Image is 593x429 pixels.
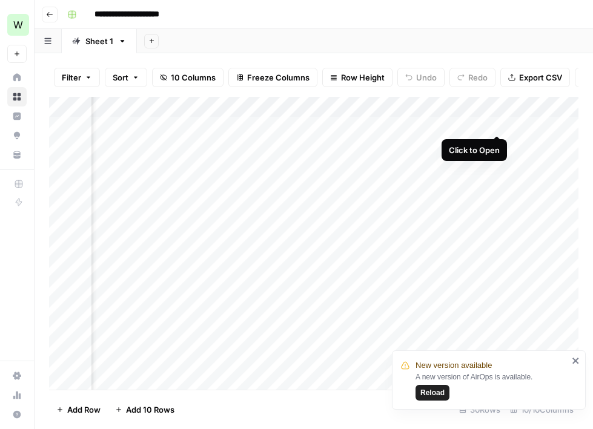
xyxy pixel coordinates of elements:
button: 10 Columns [152,68,224,87]
a: Insights [7,106,27,126]
a: Home [7,68,27,87]
button: Workspace: Workspace1 [7,10,27,40]
span: Filter [62,71,81,84]
button: Freeze Columns [228,68,317,87]
button: Filter [54,68,100,87]
button: Add Row [49,400,108,419]
button: Help + Support [7,405,27,424]
span: Freeze Columns [247,71,310,84]
button: Sort [105,68,147,87]
span: New version available [416,359,492,372]
span: W [13,18,23,32]
span: Export CSV [519,71,562,84]
span: Redo [468,71,488,84]
div: A new version of AirOps is available. [416,372,568,401]
a: Opportunities [7,126,27,145]
button: Reload [416,385,449,401]
div: Sheet 1 [85,35,113,47]
button: Row Height [322,68,393,87]
a: Usage [7,385,27,405]
div: 30 Rows [454,400,505,419]
span: Undo [416,71,437,84]
a: Your Data [7,145,27,165]
button: close [572,356,580,365]
div: 10/10 Columns [505,400,578,419]
span: Sort [113,71,128,84]
button: Undo [397,68,445,87]
a: Browse [7,87,27,106]
span: 10 Columns [171,71,216,84]
div: Click to Open [449,144,500,156]
button: Add 10 Rows [108,400,182,419]
span: Row Height [341,71,385,84]
span: Add 10 Rows [126,404,174,416]
button: Redo [449,68,495,87]
a: Sheet 1 [62,29,137,53]
span: Add Row [67,404,101,416]
button: Export CSV [500,68,570,87]
span: Reload [420,387,445,398]
a: Settings [7,366,27,385]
